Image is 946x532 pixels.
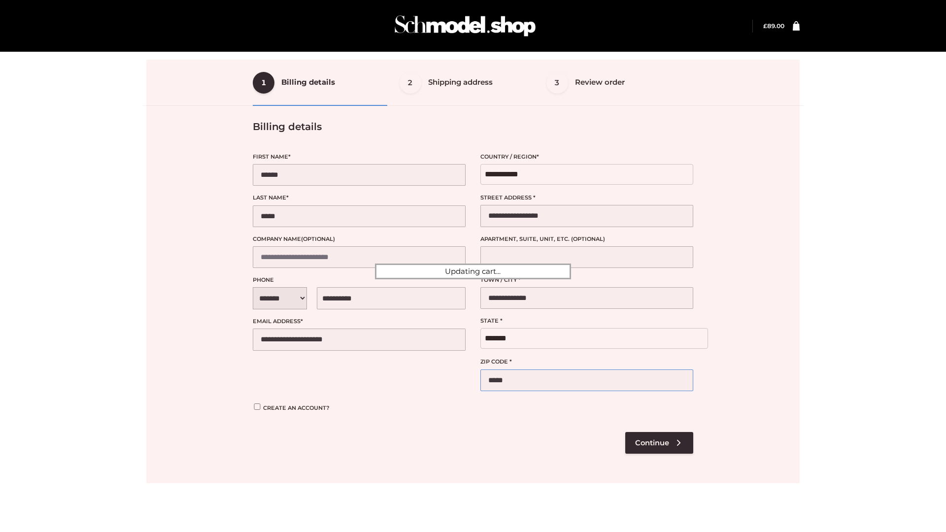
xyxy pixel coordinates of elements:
img: Schmodel Admin 964 [391,6,539,45]
bdi: 89.00 [763,22,784,30]
a: £89.00 [763,22,784,30]
div: Updating cart... [375,264,571,279]
span: £ [763,22,767,30]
